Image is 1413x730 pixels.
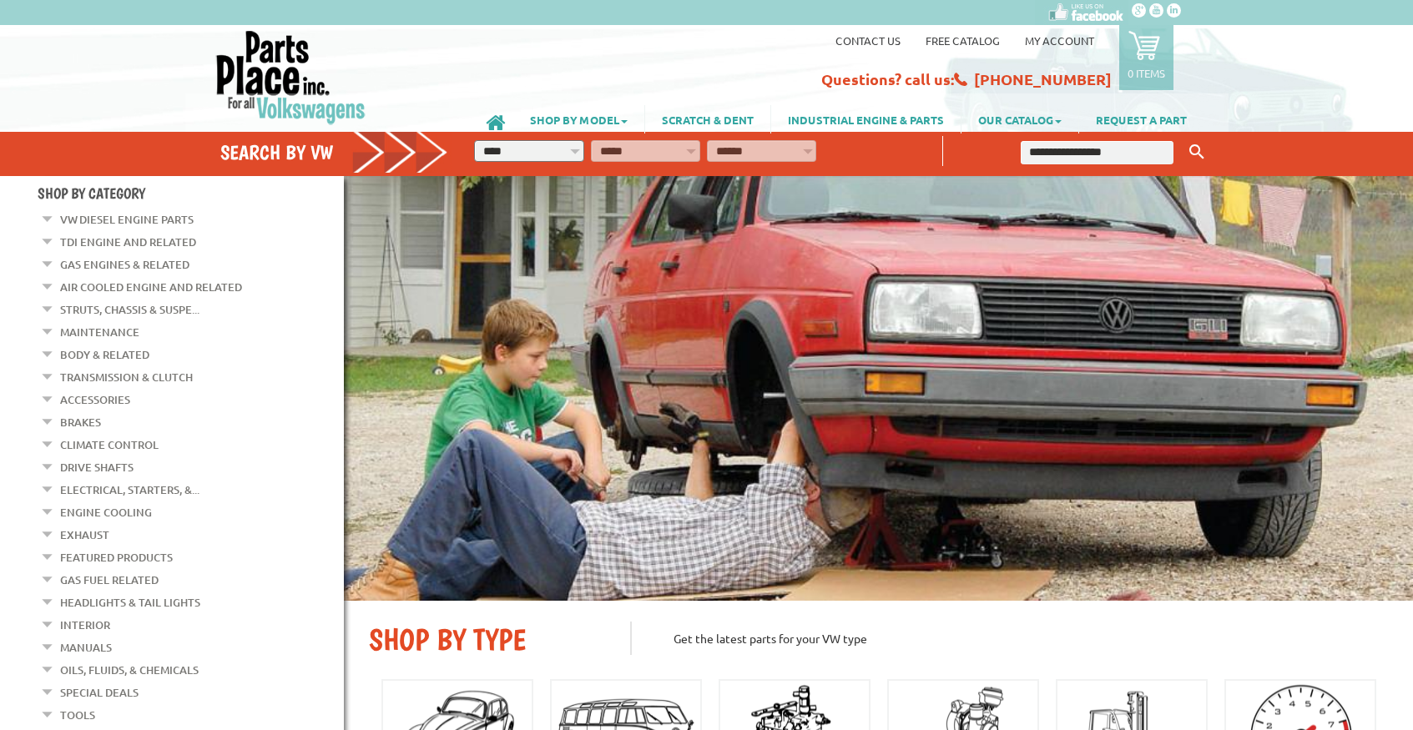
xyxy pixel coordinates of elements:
a: Contact us [835,33,901,48]
a: VW Diesel Engine Parts [60,209,194,230]
a: My Account [1025,33,1094,48]
a: Gas Fuel Related [60,569,159,591]
a: Oils, Fluids, & Chemicals [60,659,199,681]
a: Struts, Chassis & Suspe... [60,299,199,320]
a: Body & Related [60,344,149,365]
p: Get the latest parts for your VW type [630,622,1388,655]
a: SHOP BY MODEL [513,105,644,133]
button: Keyword Search [1184,138,1209,166]
a: Drive Shafts [60,456,134,478]
a: Brakes [60,411,101,433]
a: SCRATCH & DENT [645,105,770,133]
h4: Shop By Category [38,184,344,202]
a: Interior [60,614,110,636]
a: Headlights & Tail Lights [60,592,200,613]
a: Gas Engines & Related [60,254,189,275]
a: Transmission & Clutch [60,366,193,388]
img: First slide [900x500] [344,176,1413,601]
a: Engine Cooling [60,501,152,523]
img: Parts Place Inc! [214,29,367,125]
a: Featured Products [60,546,173,568]
a: Climate Control [60,434,159,456]
a: Manuals [60,637,112,658]
a: Accessories [60,389,130,410]
h2: SHOP BY TYPE [369,622,605,657]
a: 0 items [1119,25,1173,90]
h4: Search by VW [220,140,449,164]
a: Exhaust [60,524,109,546]
a: Free Catalog [926,33,1000,48]
a: OUR CATALOG [961,105,1078,133]
a: REQUEST A PART [1079,105,1204,133]
a: Special Deals [60,682,139,703]
a: Maintenance [60,321,139,343]
a: Tools [60,704,95,726]
p: 0 items [1128,66,1165,80]
a: TDI Engine and Related [60,231,196,253]
a: Air Cooled Engine and Related [60,276,242,298]
a: Electrical, Starters, &... [60,479,199,501]
a: INDUSTRIAL ENGINE & PARTS [771,105,961,133]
